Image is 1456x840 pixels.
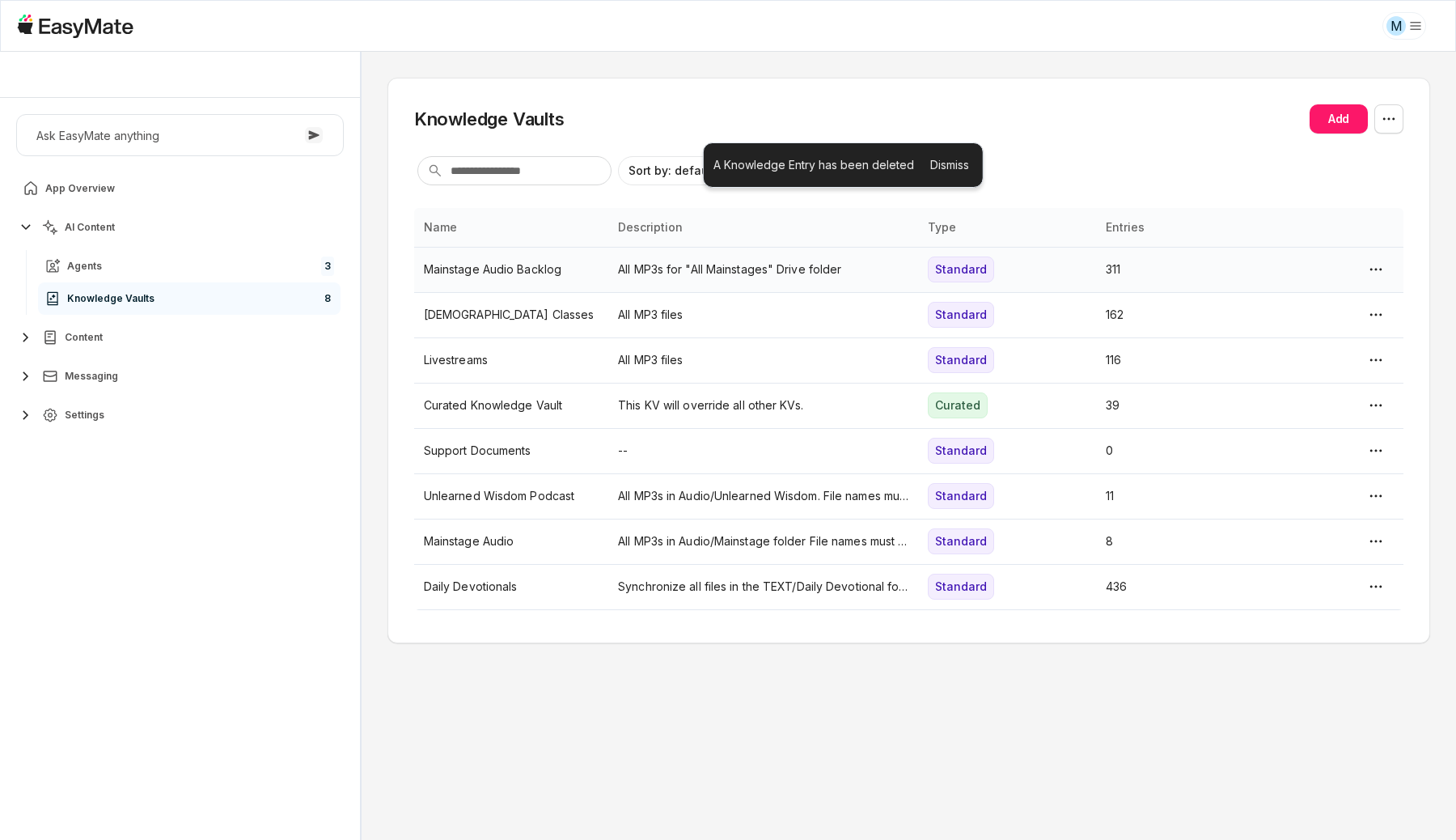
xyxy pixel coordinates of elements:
p: All MP3 files [618,351,908,369]
a: Agents3 [38,250,341,282]
a: App Overview [16,172,344,205]
button: Messaging [16,360,344,392]
p: Support Documents [424,442,599,460]
span: AI Content [65,221,115,234]
button: Content [16,321,344,354]
button: Ask EasyMate anything [16,114,344,156]
div: Standard [928,483,994,509]
p: All MP3 files [618,306,908,324]
div: Standard [928,257,994,282]
p: 39 [1106,397,1264,414]
p: This KV will override all other KVs. [618,397,908,414]
span: Content [65,331,103,344]
p: Daily Devotionals [424,578,599,596]
div: Standard [928,438,994,464]
p: 116 [1106,351,1264,369]
p: Curated Knowledge Vault [424,397,599,414]
p: [DEMOGRAPHIC_DATA] Classes [424,306,599,324]
p: 436 [1106,578,1264,596]
button: Sort by: default [618,156,739,185]
p: Mainstage Audio Backlog [424,261,599,278]
span: Knowledge Vaults [67,292,154,305]
p: Synchronize all files in the TEXT/Daily Devotional folder. All file names must end in ".txt" [618,578,908,596]
a: Knowledge Vaults8 [38,282,341,315]
p: 11 [1106,487,1264,505]
button: Settings [16,399,344,431]
p: Livestreams [424,351,599,369]
p: -- [618,442,908,460]
p: Sort by: default [629,162,716,180]
div: Standard [928,528,994,554]
span: 3 [321,257,334,276]
div: Curated [928,392,988,418]
span: Agents [67,260,102,273]
span: Settings [65,409,104,422]
p: All MP3s in Audio/Mainstage folder File names must end in ".mp3" [618,532,908,550]
div: Standard [928,347,994,373]
button: AI Content [16,211,344,244]
th: Name [414,208,608,247]
th: Description [608,208,918,247]
h2: Knowledge Vaults [414,107,565,131]
div: A Knowledge Entry has been deleted [713,156,914,174]
p: 8 [1106,532,1264,550]
p: 0 [1106,442,1264,460]
th: Entries [1096,208,1274,247]
span: 8 [321,289,334,308]
p: 162 [1106,306,1264,324]
p: 311 [1106,261,1264,278]
span: App Overview [45,182,115,195]
div: Standard [928,302,994,328]
span: Dismiss [927,153,973,177]
p: All MP3s for "All Mainstages" Drive folder [618,261,908,278]
button: Add [1310,104,1368,134]
th: Type [918,208,1096,247]
div: M [1386,16,1406,36]
p: Mainstage Audio [424,532,599,550]
p: All MP3s in Audio/Unlearned Wisdom. File names must end in ".mp3" [618,487,908,505]
div: Standard [928,574,994,600]
p: Unlearned Wisdom Podcast [424,487,599,505]
span: Messaging [65,370,118,383]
